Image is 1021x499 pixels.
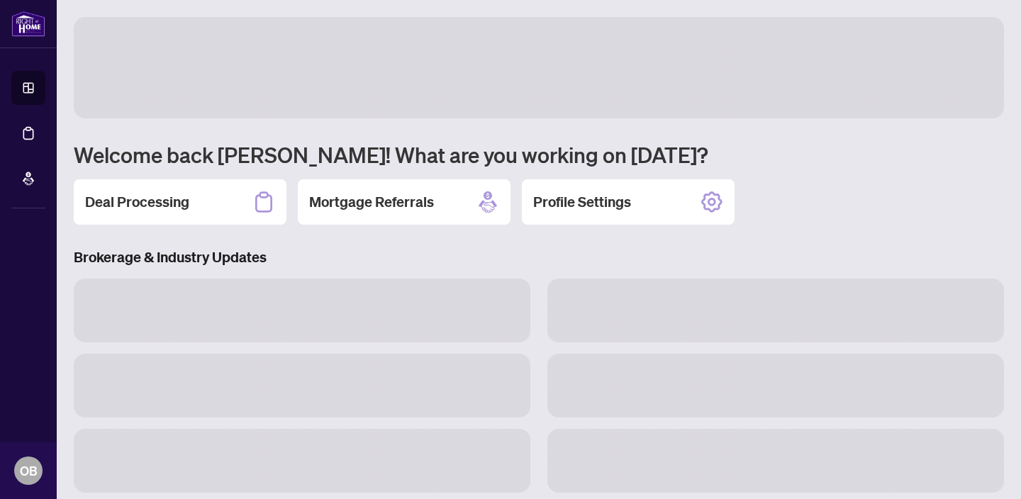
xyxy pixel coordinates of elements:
h2: Deal Processing [85,192,189,212]
h3: Brokerage & Industry Updates [74,247,1004,267]
h2: Profile Settings [533,192,631,212]
h1: Welcome back [PERSON_NAME]! What are you working on [DATE]? [74,141,1004,168]
span: OB [20,461,38,481]
img: logo [11,11,45,37]
h2: Mortgage Referrals [309,192,434,212]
